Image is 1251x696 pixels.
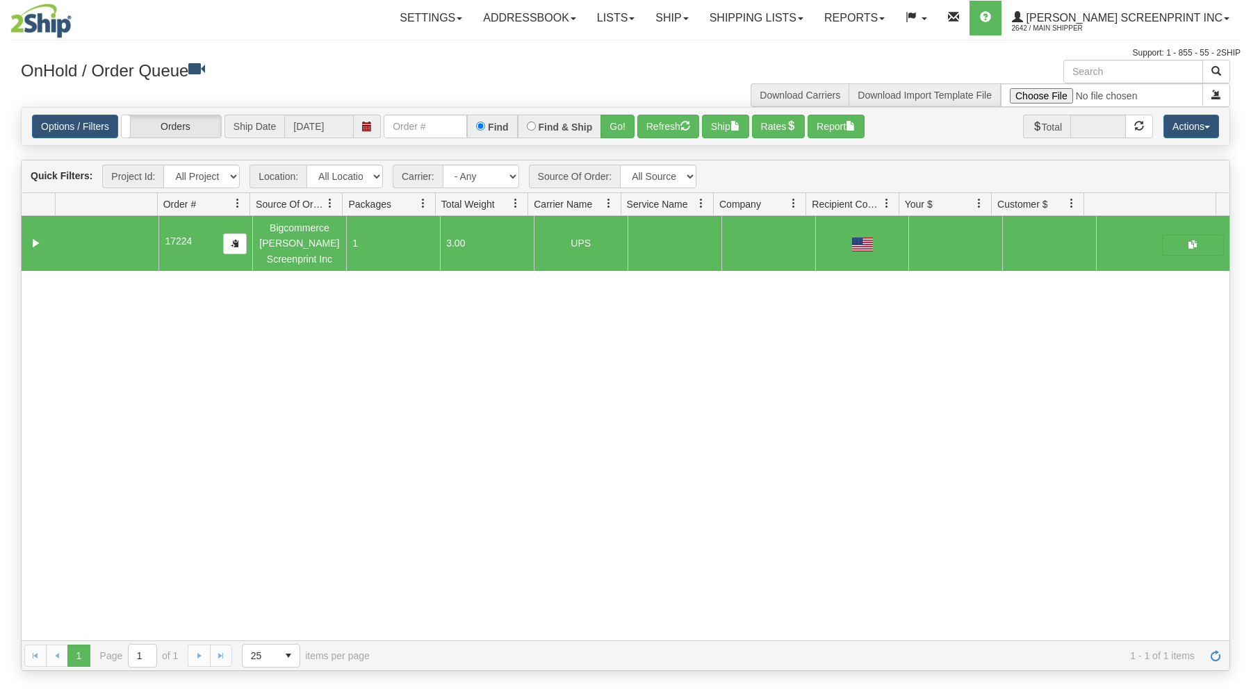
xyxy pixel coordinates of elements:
label: Find [488,122,509,132]
span: Your $ [905,197,933,211]
a: Download Import Template File [858,90,992,101]
span: Total Weight [441,197,495,211]
img: logo2642.jpg [10,3,72,38]
label: Orders [122,115,221,138]
button: Ship [702,115,749,138]
input: Page 1 [129,645,156,667]
button: Copy to clipboard [223,233,247,254]
span: 1 - 1 of 1 items [389,650,1195,661]
button: Go! [600,115,635,138]
button: Report [808,115,865,138]
span: Company [719,197,761,211]
input: Import [1001,83,1203,107]
div: Bigcommerce [PERSON_NAME] Screenprint Inc [259,220,340,267]
span: 3.00 [446,238,465,249]
span: Recipient Country [812,197,881,211]
a: Lists [587,1,645,35]
span: Location: [250,165,306,188]
a: Reports [814,1,895,35]
button: Refresh [637,115,699,138]
span: Source Of Order [256,197,325,211]
img: US [852,238,873,251]
a: Settings [389,1,473,35]
span: Total [1023,115,1071,138]
span: Order # [163,197,196,211]
button: Shipping Documents [1162,235,1224,256]
a: Source Of Order filter column settings [318,192,342,215]
div: grid toolbar [22,160,1229,193]
a: Company filter column settings [782,192,806,215]
label: Quick Filters: [31,169,92,183]
span: 1 [352,238,358,249]
a: Ship [645,1,698,35]
label: Find & Ship [539,122,593,132]
span: select [277,645,300,667]
a: Total Weight filter column settings [504,192,528,215]
a: Carrier Name filter column settings [597,192,621,215]
span: 2642 / Main Shipper [1012,22,1116,35]
span: Customer $ [997,197,1047,211]
a: Packages filter column settings [411,192,435,215]
a: Shipping lists [699,1,814,35]
span: [PERSON_NAME] Screenprint Inc [1023,12,1223,24]
span: Source Of Order: [529,165,621,188]
a: Recipient Country filter column settings [875,192,899,215]
span: Page of 1 [100,644,179,668]
span: Ship Date [224,115,284,138]
span: 25 [251,649,269,663]
button: Actions [1163,115,1219,138]
button: Rates [752,115,806,138]
h3: OnHold / Order Queue [21,60,615,80]
input: Order # [384,115,467,138]
a: Your $ filter column settings [967,192,991,215]
a: Refresh [1204,645,1227,667]
span: Project Id: [102,165,163,188]
span: Service Name [627,197,688,211]
span: items per page [242,644,370,668]
span: Packages [348,197,391,211]
a: Service Name filter column settings [689,192,713,215]
div: Support: 1 - 855 - 55 - 2SHIP [10,47,1241,59]
span: Carrier Name [534,197,592,211]
a: Options / Filters [32,115,118,138]
a: Order # filter column settings [226,192,250,215]
a: Collapse [27,235,44,252]
a: Download Carriers [760,90,840,101]
span: Page 1 [67,645,90,667]
a: [PERSON_NAME] Screenprint Inc 2642 / Main Shipper [1001,1,1240,35]
input: Search [1063,60,1203,83]
iframe: chat widget [1219,277,1250,419]
a: Addressbook [473,1,587,35]
a: Customer $ filter column settings [1060,192,1084,215]
div: UPS [540,235,621,251]
span: Carrier: [393,165,443,188]
span: Page sizes drop down [242,644,300,668]
span: 17224 [165,235,192,247]
button: Search [1202,60,1230,83]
